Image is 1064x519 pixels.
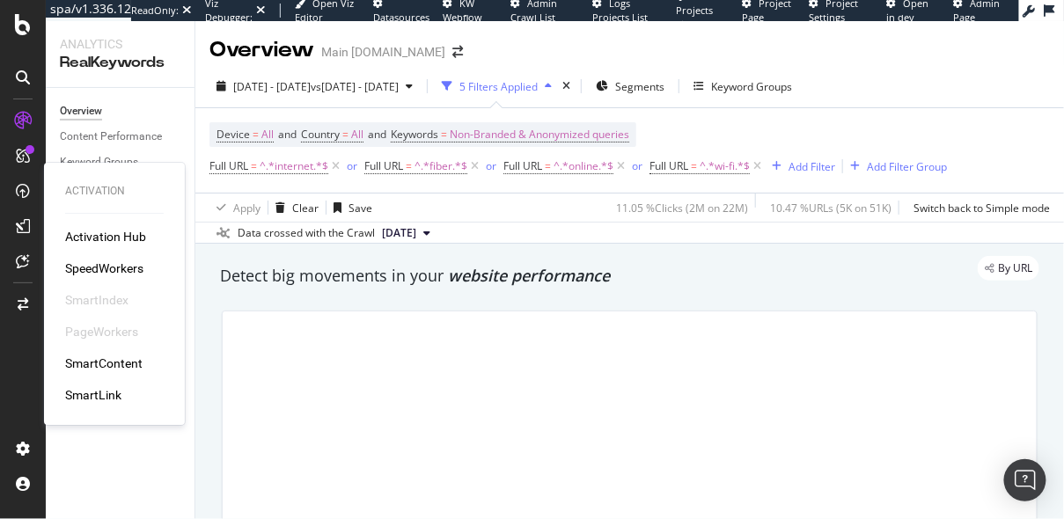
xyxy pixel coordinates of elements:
[765,156,835,177] button: Add Filter
[251,158,257,173] span: =
[65,323,138,340] div: PageWorkers
[503,158,542,173] span: Full URL
[233,79,311,94] span: [DATE] - [DATE]
[711,79,792,94] div: Keyword Groups
[60,53,180,73] div: RealKeywords
[65,259,143,277] a: SpeedWorkers
[486,157,496,174] button: or
[415,154,467,179] span: ^.*fiber.*$
[60,128,182,146] a: Content Performance
[209,194,260,222] button: Apply
[65,184,164,199] div: Activation
[60,102,182,121] a: Overview
[435,72,559,100] button: 5 Filters Applied
[60,35,180,53] div: Analytics
[209,158,248,173] span: Full URL
[65,386,121,404] a: SmartLink
[347,158,357,173] div: or
[351,122,363,147] span: All
[770,201,892,216] div: 10.47 % URLs ( 5K on 51K )
[978,256,1039,281] div: legacy label
[486,158,496,173] div: or
[867,159,947,174] div: Add Filter Group
[60,153,182,172] a: Keyword Groups
[60,153,138,172] div: Keyword Groups
[321,43,445,61] div: Main [DOMAIN_NAME]
[459,79,538,94] div: 5 Filters Applied
[342,127,349,142] span: =
[700,154,750,179] span: ^.*wi-fi.*$
[616,201,748,216] div: 11.05 % Clicks ( 2M on 22M )
[589,72,671,100] button: Segments
[686,72,799,100] button: Keyword Groups
[375,223,437,244] button: [DATE]
[349,201,372,216] div: Save
[60,102,102,121] div: Overview
[327,194,372,222] button: Save
[382,225,416,241] span: 2025 Aug. 3rd
[268,194,319,222] button: Clear
[368,127,386,142] span: and
[60,128,162,146] div: Content Performance
[632,158,642,173] div: or
[233,201,260,216] div: Apply
[374,11,430,24] span: Datasources
[311,79,399,94] span: vs [DATE] - [DATE]
[253,127,259,142] span: =
[450,122,629,147] span: Non-Branded & Anonymized queries
[238,225,375,241] div: Data crossed with the Crawl
[65,291,128,309] div: SmartIndex
[545,158,551,173] span: =
[65,355,143,372] a: SmartContent
[615,79,664,94] span: Segments
[559,77,574,95] div: times
[65,228,146,245] a: Activation Hub
[209,35,314,65] div: Overview
[292,201,319,216] div: Clear
[364,158,403,173] span: Full URL
[209,72,420,100] button: [DATE] - [DATE]vs[DATE] - [DATE]
[347,157,357,174] button: or
[789,159,835,174] div: Add Filter
[452,46,463,58] div: arrow-right-arrow-left
[406,158,412,173] span: =
[301,127,340,142] span: Country
[261,122,274,147] span: All
[676,4,713,31] span: Projects List
[216,127,250,142] span: Device
[278,127,297,142] span: and
[649,158,688,173] span: Full URL
[632,157,642,174] button: or
[554,154,613,179] span: ^.*online.*$
[998,263,1032,274] span: By URL
[260,154,328,179] span: ^.*internet.*$
[691,158,697,173] span: =
[131,4,179,18] div: ReadOnly:
[906,194,1050,222] button: Switch back to Simple mode
[441,127,447,142] span: =
[1004,459,1046,501] div: Open Intercom Messenger
[914,201,1050,216] div: Switch back to Simple mode
[391,127,438,142] span: Keywords
[843,156,947,177] button: Add Filter Group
